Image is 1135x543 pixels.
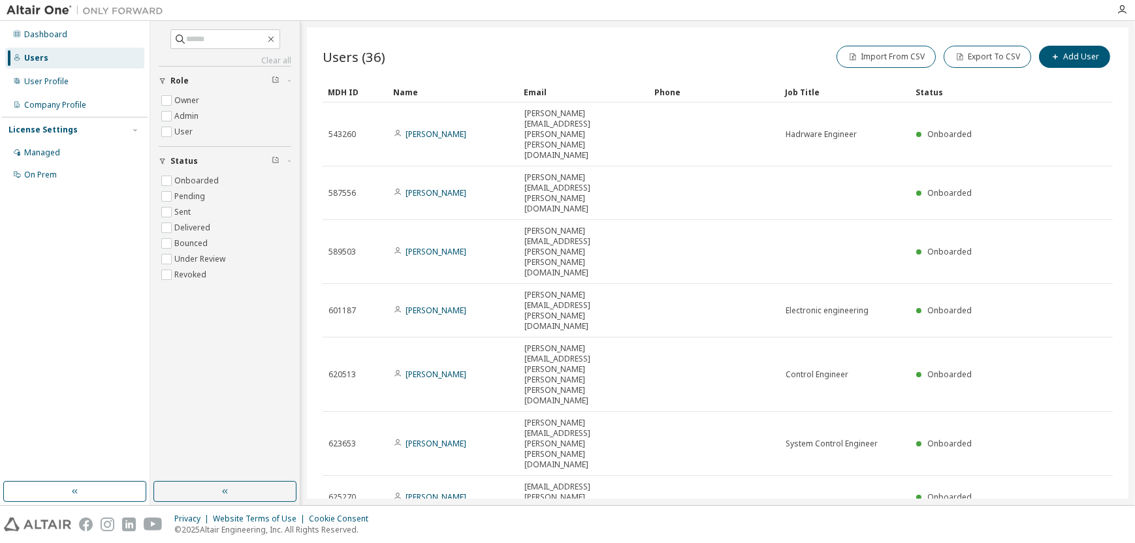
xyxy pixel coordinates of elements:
span: Onboarded [927,491,972,503]
a: [PERSON_NAME] [406,369,466,380]
label: Delivered [174,220,213,236]
span: Onboarded [927,246,972,257]
a: [PERSON_NAME] [406,129,466,140]
div: Name [393,82,513,102]
span: 589503 [328,247,356,257]
span: Users (36) [323,48,385,66]
div: On Prem [24,170,57,180]
label: Owner [174,93,202,108]
label: Admin [174,108,201,124]
span: Clear filter [272,156,280,166]
div: License Settings [8,125,78,135]
button: Add User [1039,46,1110,68]
div: Managed [24,147,60,158]
button: Export To CSV [944,46,1031,68]
label: Sent [174,204,193,220]
span: Hadrware Engineer [786,129,857,140]
img: youtube.svg [144,518,163,531]
span: System Control Engineer [786,439,878,449]
span: 587556 [328,188,356,198]
a: [PERSON_NAME] [406,491,466,503]
span: Role [170,76,189,86]
img: Altair One [7,4,170,17]
span: [PERSON_NAME][EMAIL_ADDRESS][PERSON_NAME][PERSON_NAME][PERSON_NAME][DOMAIN_NAME] [524,343,643,406]
a: [PERSON_NAME] [406,246,466,257]
div: Email [524,82,644,102]
span: [PERSON_NAME][EMAIL_ADDRESS][PERSON_NAME][PERSON_NAME][DOMAIN_NAME] [524,226,643,278]
span: [PERSON_NAME][EMAIL_ADDRESS][PERSON_NAME][DOMAIN_NAME] [524,172,643,214]
span: Control Engineer [786,369,848,380]
div: MDH ID [328,82,383,102]
span: [PERSON_NAME][EMAIL_ADDRESS][PERSON_NAME][DOMAIN_NAME] [524,290,643,332]
button: Import From CSV [837,46,936,68]
span: 601187 [328,305,356,316]
span: [PERSON_NAME][EMAIL_ADDRESS][PERSON_NAME][PERSON_NAME][DOMAIN_NAME] [524,418,643,470]
button: Role [159,67,291,95]
span: Onboarded [927,129,972,140]
a: [PERSON_NAME] [406,438,466,449]
span: [EMAIL_ADDRESS][PERSON_NAME][DOMAIN_NAME] [524,482,643,513]
img: linkedin.svg [122,518,136,531]
div: Users [24,53,48,63]
div: Cookie Consent [309,514,376,524]
span: Onboarded [927,187,972,198]
span: 625270 [328,492,356,503]
div: Job Title [785,82,905,102]
span: Onboarded [927,438,972,449]
div: Dashboard [24,29,67,40]
p: © 2025 Altair Engineering, Inc. All Rights Reserved. [174,524,376,535]
label: Bounced [174,236,210,251]
span: 620513 [328,369,356,380]
button: Status [159,147,291,176]
span: 623653 [328,439,356,449]
img: facebook.svg [79,518,93,531]
label: Revoked [174,267,209,283]
div: Privacy [174,514,213,524]
div: Company Profile [24,100,86,110]
img: instagram.svg [101,518,114,531]
a: [PERSON_NAME] [406,305,466,316]
label: Onboarded [174,173,221,189]
img: altair_logo.svg [4,518,71,531]
span: Electronic engineering [786,305,869,316]
span: Onboarded [927,369,972,380]
label: User [174,124,195,140]
div: Website Terms of Use [213,514,309,524]
div: Status [916,82,1045,102]
label: Pending [174,189,208,204]
span: Onboarded [927,305,972,316]
span: Clear filter [272,76,280,86]
div: Phone [654,82,775,102]
a: [PERSON_NAME] [406,187,466,198]
span: [PERSON_NAME][EMAIL_ADDRESS][PERSON_NAME][PERSON_NAME][DOMAIN_NAME] [524,108,643,161]
label: Under Review [174,251,228,267]
span: Status [170,156,198,166]
a: Clear all [159,55,291,66]
span: 543260 [328,129,356,140]
div: User Profile [24,76,69,87]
